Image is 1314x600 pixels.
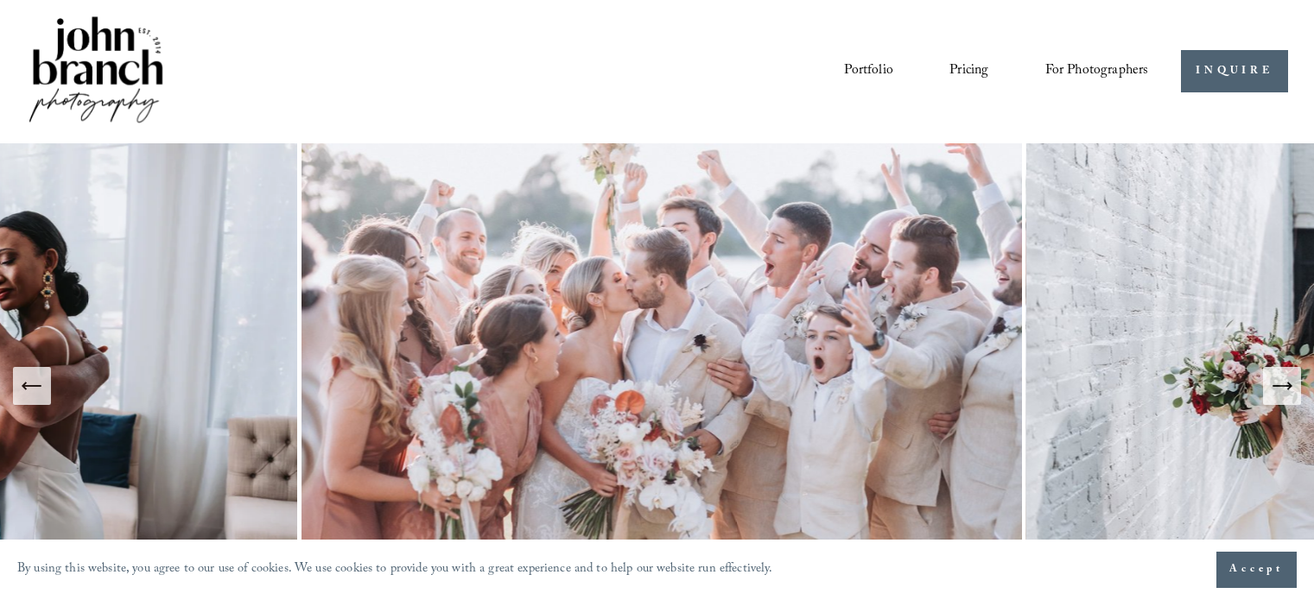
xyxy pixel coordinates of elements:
button: Next Slide [1263,367,1301,405]
img: John Branch IV Photography [26,13,166,129]
button: Accept [1216,552,1297,588]
span: Accept [1229,561,1284,578]
a: Pricing [949,57,988,86]
p: By using this website, you agree to our use of cookies. We use cookies to provide you with a grea... [17,558,773,583]
a: folder dropdown [1045,57,1149,86]
a: INQUIRE [1181,50,1287,92]
span: For Photographers [1045,58,1149,85]
button: Previous Slide [13,367,51,405]
a: Portfolio [844,57,892,86]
